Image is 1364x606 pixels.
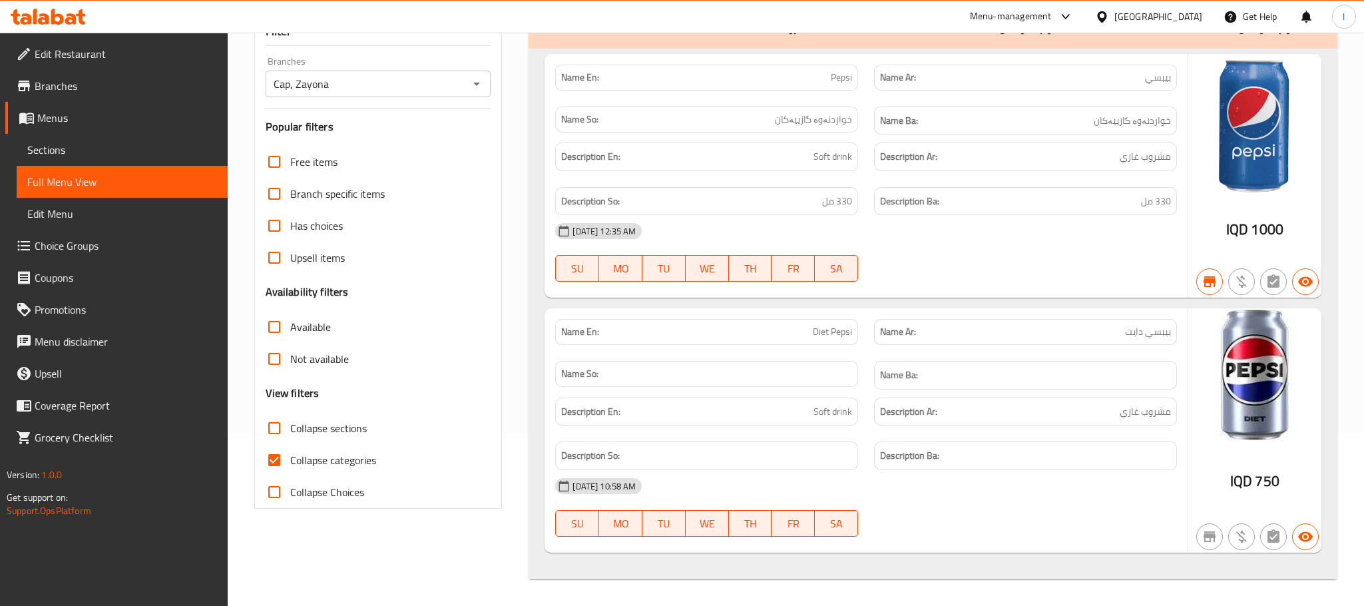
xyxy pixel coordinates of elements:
span: TH [734,514,767,533]
div: [GEOGRAPHIC_DATA] [1114,9,1202,24]
span: Pepsi [831,71,852,85]
span: Version: [7,466,39,483]
h3: View filters [266,386,320,401]
a: Coupons [5,262,228,294]
span: مشروب غازي [1120,149,1171,165]
strong: Name Ba: [880,367,918,384]
span: FR [777,514,809,533]
button: SA [815,510,858,537]
a: Edit Restaurant [5,38,228,70]
a: Sections [17,134,228,166]
strong: Name So: [561,113,598,127]
strong: Name Ba: [880,113,918,129]
span: IQD [1226,216,1248,242]
button: Not has choices [1260,523,1287,550]
span: Branch specific items [290,186,385,202]
button: FR [772,255,815,282]
a: Grocery Checklist [5,422,228,454]
span: Edit Restaurant [35,46,217,62]
span: Promotions [35,302,217,318]
span: Free items [290,154,338,170]
strong: Description Ba: [880,193,939,210]
strong: Description So: [561,448,620,464]
button: Available [1292,268,1319,295]
button: WE [686,255,729,282]
span: SA [820,259,853,278]
p: Drinks [545,19,595,35]
button: FR [772,510,815,537]
p: خواردنەوەکان [981,19,1058,35]
button: Branch specific item [1196,268,1223,295]
span: [DATE] 10:58 AM [567,480,641,493]
span: SA [820,514,853,533]
strong: Description En: [561,404,620,420]
span: Upsell items [290,250,345,266]
button: TU [642,510,686,537]
button: WE [686,510,729,537]
span: خواردنەوە گازییەکان [1094,113,1171,129]
strong: Name Ar: [880,325,916,339]
button: TH [729,510,772,537]
span: Sections [27,142,217,158]
img: %D8%A8%D9%8A%D8%A8%D8%B3%D9%8A638738266882792097.jpg [1188,54,1321,193]
span: Available [290,319,331,335]
button: SU [555,255,599,282]
span: Get support on: [7,489,68,506]
p: المشروبات [756,19,820,35]
div: (En): Drinks(Ar):المشروبات(So):خواردنەوەکان(Ba):خواردنەوەکان [529,49,1337,579]
span: Soft drink [813,404,852,420]
span: Full Menu View [27,174,217,190]
span: l [1343,9,1345,24]
h3: Availability filters [266,284,349,300]
span: SU [561,514,594,533]
button: Not branch specific item [1196,523,1223,550]
span: Collapse sections [290,420,367,436]
span: Edit Menu [27,206,217,222]
button: Not has choices [1260,268,1287,295]
span: 330 مل [822,193,852,210]
span: Coverage Report [35,398,217,414]
span: MO [604,514,637,533]
span: Diet Pepsi [813,325,852,339]
a: Promotions [5,294,228,326]
span: Menus [37,110,217,126]
span: TH [734,259,767,278]
span: [DATE] 12:35 AM [567,225,641,238]
a: Support.OpsPlatform [7,502,91,519]
span: 750 [1255,468,1279,494]
img: 6c3eda0cbdbef48aa662ad17c638935307126114077.jpg [1188,308,1321,442]
span: TU [648,514,680,533]
strong: Description Ba: [880,448,939,464]
span: Has choices [290,218,343,234]
button: Available [1292,523,1319,550]
a: Menus [5,102,228,134]
span: خواردنەوە گازییەکان [775,113,852,127]
button: TU [642,255,686,282]
strong: Name So: [561,367,598,381]
button: SA [815,255,858,282]
span: WE [691,514,724,533]
button: Purchased item [1228,523,1255,550]
span: WE [691,259,724,278]
strong: Description Ar: [880,149,937,165]
span: Choice Groups [35,238,217,254]
a: Upsell [5,358,228,390]
span: SU [561,259,594,278]
span: بيبسي [1145,71,1171,85]
div: Menu-management [970,9,1052,25]
span: Not available [290,351,349,367]
span: Coupons [35,270,217,286]
h3: Popular filters [266,119,491,135]
span: Branches [35,78,217,94]
a: Menu disclaimer [5,326,228,358]
a: Branches [5,70,228,102]
button: Open [467,75,486,93]
span: 1.0.0 [41,466,62,483]
strong: Name Ar: [880,71,916,85]
span: 1000 [1251,216,1283,242]
button: MO [599,510,642,537]
strong: Description En: [561,149,620,165]
a: Full Menu View [17,166,228,198]
span: بيبسي دايت [1125,325,1171,339]
span: MO [604,259,637,278]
